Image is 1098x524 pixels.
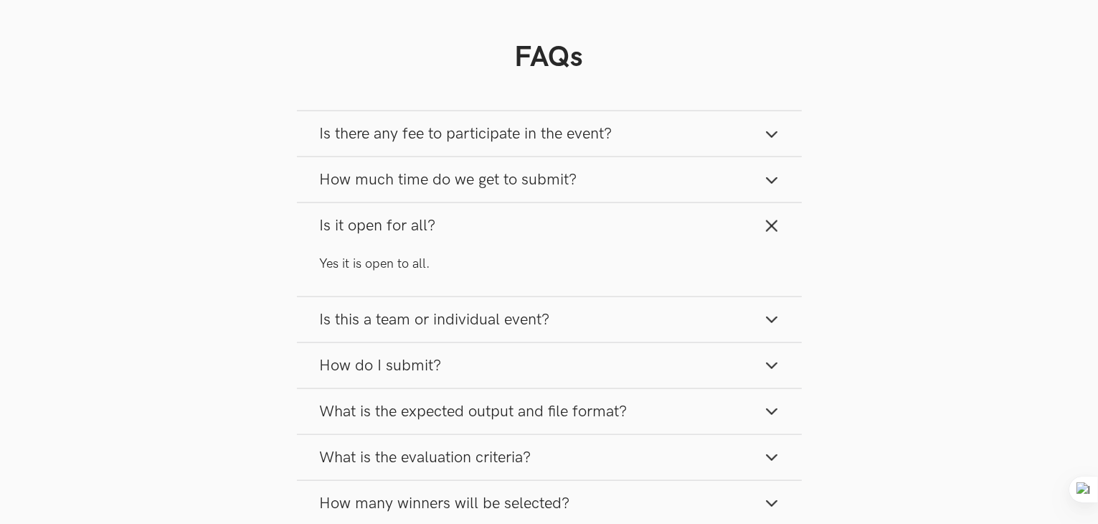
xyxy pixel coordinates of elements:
[297,203,802,248] button: Is it open for all?
[320,356,442,375] span: How do I submit?
[320,448,531,467] span: What is the evaluation criteria?
[320,170,577,190] span: How much time do we get to submit?
[320,216,436,235] span: Is it open for all?
[297,389,802,434] button: What is the expected output and file format?
[320,255,779,273] p: Yes it is open to all.
[297,435,802,480] button: What is the evaluation criteria?
[297,248,802,296] div: Is it open for all?
[297,297,802,342] button: Is this a team or individual event?
[320,494,570,513] span: How many winners will be selected?
[297,343,802,388] button: How do I submit?
[297,40,802,75] h1: FAQs
[297,157,802,202] button: How much time do we get to submit?
[320,124,612,144] span: Is there any fee to participate in the event?
[320,310,550,329] span: Is this a team or individual event?
[320,402,628,421] span: What is the expected output and file format?
[297,111,802,156] button: Is there any fee to participate in the event?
